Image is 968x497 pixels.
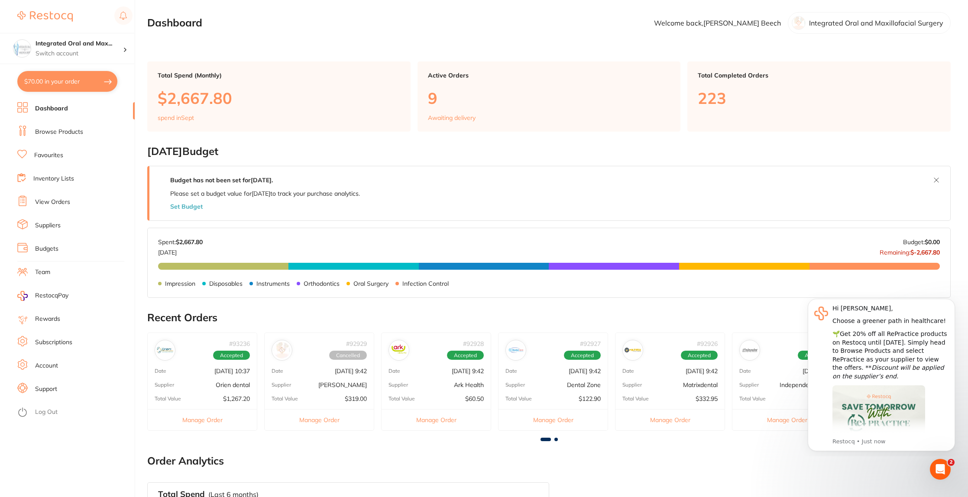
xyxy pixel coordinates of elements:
button: Manage Order [615,409,725,430]
p: Date [388,368,400,374]
p: # 92929 [346,340,367,347]
a: Support [35,385,57,394]
a: Team [35,268,50,277]
a: Suppliers [35,221,61,230]
p: $319.00 [345,395,367,402]
p: Date [505,368,517,374]
img: RestocqPay [17,291,28,301]
p: # 92927 [580,340,601,347]
p: Total Value [622,396,649,402]
p: $1,267.20 [223,395,250,402]
p: Infection Control [402,280,449,287]
a: Dashboard [35,104,68,113]
p: Total Value [388,396,415,402]
p: Welcome back, [PERSON_NAME] Beech [654,19,781,27]
p: [DATE] 9:42 [452,368,484,374]
p: 223 [698,89,940,107]
span: Accepted [564,351,601,360]
strong: $-2,667.80 [910,248,940,256]
p: [DATE] 9:42 [335,368,367,374]
button: Set Budget [170,203,203,210]
p: Supplier [155,382,174,388]
h2: [DATE] Budget [147,145,951,158]
p: Ark Health [454,381,484,388]
a: Rewards [35,315,60,323]
p: Remaining: [880,245,940,256]
button: Manage Order [148,409,257,430]
img: Matrixdental [625,342,641,358]
p: Independent Dental [780,381,835,388]
p: Active Orders [428,72,670,79]
span: 2 [948,459,955,466]
p: Oral Surgery [353,280,388,287]
p: Supplier [272,382,291,388]
img: Restocq Logo [17,11,73,22]
h2: Order Analytics [147,455,951,467]
p: Orthodontics [304,280,340,287]
p: Date [272,368,283,374]
a: Favourites [34,151,63,160]
p: Matrixdental [683,381,718,388]
span: Accepted [213,351,250,360]
button: Manage Order [265,409,374,430]
p: [DATE] 10:37 [214,368,250,374]
p: Supplier [388,382,408,388]
a: Browse Products [35,128,83,136]
p: Supplier [622,382,642,388]
a: View Orders [35,198,70,207]
p: Awaiting delivery [428,114,476,121]
p: # 92928 [463,340,484,347]
h2: Recent Orders [147,312,951,324]
p: # 93236 [229,340,250,347]
p: [DATE] 9:42 [569,368,601,374]
h4: Integrated Oral and Maxillofacial Surgery [36,39,123,48]
p: $332.95 [696,395,718,402]
iframe: Intercom notifications message [795,291,968,456]
button: Manage Order [499,409,608,430]
img: Henry Schein Halas [274,342,290,358]
a: Restocq Logo [17,6,73,26]
p: $60.50 [465,395,484,402]
a: Inventory Lists [33,174,74,183]
img: Orien dental [157,342,173,358]
p: Supplier [505,382,525,388]
p: Please set a budget value for [DATE] to track your purchase analytics. [170,190,360,197]
p: Switch account [36,49,123,58]
button: Log Out [17,406,132,420]
img: Integrated Oral and Maxillofacial Surgery [13,40,31,57]
a: Budgets [35,245,58,253]
p: Dental Zone [567,381,601,388]
p: Disposables [209,280,243,287]
img: Ark Health [391,342,407,358]
span: Cancelled [329,351,367,360]
strong: Budget has not been set for [DATE] . [170,176,273,184]
a: RestocqPay [17,291,68,301]
p: Instruments [256,280,290,287]
span: RestocqPay [35,291,68,300]
button: Manage Order [382,409,491,430]
a: Active Orders9Awaiting delivery [418,61,681,132]
p: Integrated Oral and Maxillofacial Surgery [809,19,943,27]
strong: $0.00 [925,238,940,246]
p: 9 [428,89,670,107]
p: Supplier [739,382,759,388]
p: [PERSON_NAME] [318,381,367,388]
p: [DATE] [158,245,203,256]
img: Dental Zone [508,342,524,358]
a: Total Completed Orders223 [687,61,951,132]
img: Independent Dental [741,342,758,358]
p: $122.90 [579,395,601,402]
p: Total Completed Orders [698,72,940,79]
p: Spent: [158,239,203,245]
p: Date [739,368,751,374]
p: Total Value [272,396,298,402]
p: Impression [165,280,195,287]
p: Total Spend (Monthly) [158,72,400,79]
p: Date [622,368,634,374]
